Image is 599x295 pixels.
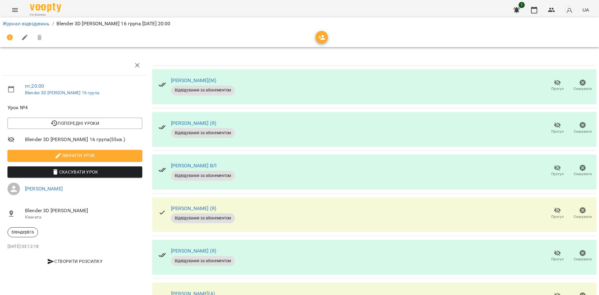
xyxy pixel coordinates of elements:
[551,86,564,91] span: Прогул
[7,166,142,178] button: Скасувати Урок
[545,247,570,265] button: Прогул
[545,162,570,179] button: Прогул
[7,150,142,161] button: Змінити урок
[551,257,564,262] span: Прогул
[551,129,564,134] span: Прогул
[10,258,140,265] span: Створити розсилку
[545,119,570,137] button: Прогул
[582,7,589,13] span: UA
[7,256,142,267] button: Створити розсилку
[7,243,142,250] p: [DATE] 03:12:18
[551,214,564,219] span: Прогул
[171,120,217,126] a: [PERSON_NAME] (Я)
[25,90,99,95] a: Blender 3D [PERSON_NAME] 16 група
[565,6,574,14] img: avatar_s.png
[574,171,592,177] span: Скасувати
[570,77,595,94] button: Скасувати
[570,205,595,222] button: Скасувати
[8,229,38,235] span: блендерВ16
[25,136,142,143] span: Blender 3D [PERSON_NAME] 16 група ( 55 хв. )
[12,168,137,176] span: Скасувати Урок
[171,163,217,169] a: [PERSON_NAME] ВЛ
[574,129,592,134] span: Скасувати
[574,86,592,91] span: Скасувати
[25,186,63,192] a: [PERSON_NAME]
[551,171,564,177] span: Прогул
[25,207,142,214] span: Blender 3D [PERSON_NAME]
[171,205,217,211] a: [PERSON_NAME] (Я)
[570,119,595,137] button: Скасувати
[7,227,38,237] div: блендерВ16
[171,77,216,83] a: [PERSON_NAME](М)
[171,173,235,179] span: Відвідування за абонементом
[25,214,142,220] p: Кімната
[171,215,235,221] span: Відвідування за абонементом
[171,130,235,136] span: Відвідування за абонементом
[12,120,137,127] span: Попередні уроки
[545,77,570,94] button: Прогул
[7,104,142,111] span: Урок №4
[7,2,22,17] button: Menu
[171,248,217,254] a: [PERSON_NAME] (Я)
[56,20,171,27] p: Blender 3D [PERSON_NAME] 16 група [DATE] 20:00
[570,247,595,265] button: Скасувати
[2,21,50,27] a: Журнал відвідувань
[580,4,592,16] button: UA
[171,87,235,93] span: Відвідування за абонементом
[574,214,592,219] span: Скасувати
[25,83,44,89] a: пт , 20:00
[30,13,61,17] span: For Business
[2,20,597,27] nav: breadcrumb
[171,258,235,264] span: Відвідування за абонементом
[12,152,137,159] span: Змінити урок
[545,205,570,222] button: Прогул
[7,118,142,129] button: Попередні уроки
[519,2,525,8] span: 1
[570,162,595,179] button: Скасувати
[30,3,61,12] img: Voopty Logo
[52,20,54,27] li: /
[574,257,592,262] span: Скасувати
